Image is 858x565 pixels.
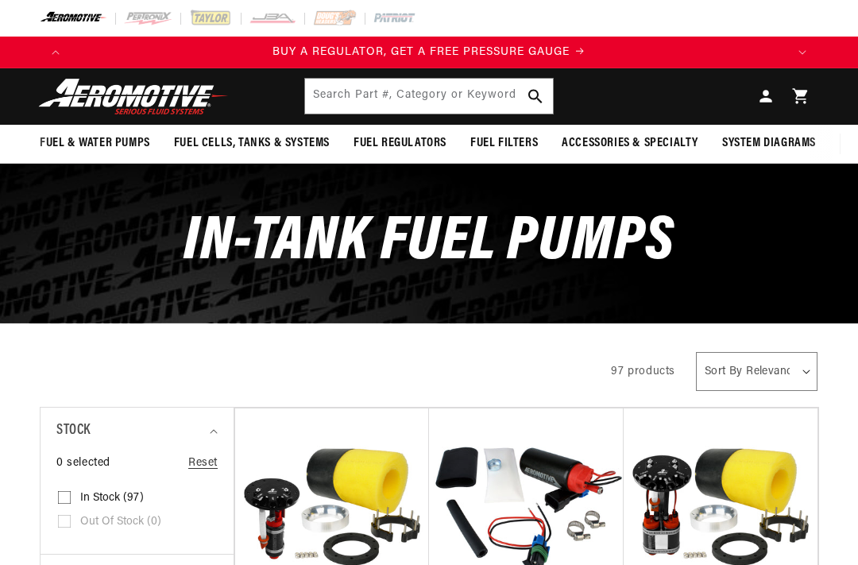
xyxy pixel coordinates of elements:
button: Search Part #, Category or Keyword [518,79,553,114]
button: Translation missing: en.sections.announcements.previous_announcement [40,37,71,68]
img: Aeromotive [34,78,233,115]
span: 0 selected [56,455,110,472]
span: In-Tank Fuel Pumps [184,211,674,274]
span: Accessories & Specialty [562,135,698,152]
span: Fuel Regulators [354,135,446,152]
div: 1 of 4 [71,44,786,61]
span: Fuel Filters [470,135,538,152]
span: Fuel Cells, Tanks & Systems [174,135,330,152]
span: Fuel & Water Pumps [40,135,150,152]
summary: Fuel Regulators [342,125,458,162]
summary: Fuel Filters [458,125,550,162]
summary: Fuel Cells, Tanks & Systems [162,125,342,162]
div: Announcement [71,44,786,61]
summary: Fuel & Water Pumps [28,125,162,162]
span: System Diagrams [722,135,816,152]
summary: Stock (0 selected) [56,408,218,455]
summary: Accessories & Specialty [550,125,710,162]
summary: System Diagrams [710,125,828,162]
a: Reset [188,455,218,472]
span: BUY A REGULATOR, GET A FREE PRESSURE GAUGE [272,46,570,58]
input: Search Part #, Category or Keyword [305,79,552,114]
a: BUY A REGULATOR, GET A FREE PRESSURE GAUGE [71,44,786,61]
button: Translation missing: en.sections.announcements.next_announcement [786,37,818,68]
span: Out of stock (0) [80,515,161,529]
span: In stock (97) [80,491,144,505]
span: 97 products [611,366,675,377]
span: Stock [56,420,91,443]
